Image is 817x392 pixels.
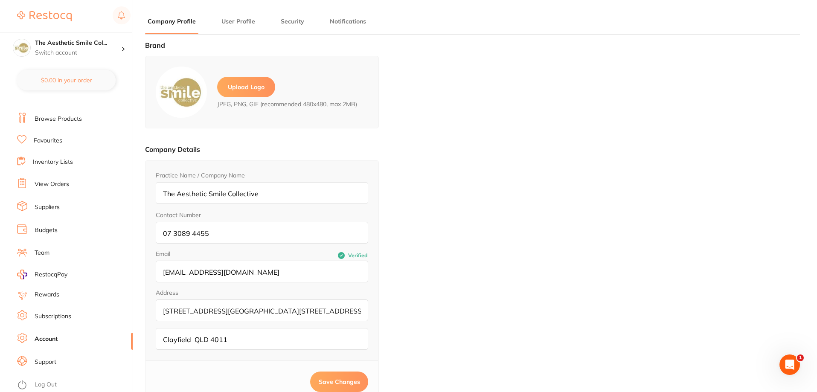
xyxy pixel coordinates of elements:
[35,358,56,366] a: Support
[35,249,49,257] a: Team
[145,145,200,154] label: Company Details
[35,335,58,343] a: Account
[797,354,804,361] span: 1
[217,77,275,97] label: Upload Logo
[779,354,800,375] iframe: Intercom live chat
[35,115,82,123] a: Browse Products
[35,39,121,47] h4: The Aesthetic Smile Collective
[156,172,245,179] label: Practice Name / Company Name
[35,312,71,321] a: Subscriptions
[310,372,368,392] button: Save Changes
[17,6,72,26] a: Restocq Logo
[17,70,116,90] button: $0.00 in your order
[35,49,121,57] p: Switch account
[156,212,201,218] label: Contact Number
[35,380,57,389] a: Log Out
[35,270,67,279] span: RestocqPay
[156,250,262,257] label: Email
[35,226,58,235] a: Budgets
[17,11,72,21] img: Restocq Logo
[145,41,165,49] label: Brand
[34,136,62,145] a: Favourites
[35,203,60,212] a: Suppliers
[35,180,69,189] a: View Orders
[217,101,357,107] span: JPEG, PNG, GIF (recommended 480x480, max 2MB)
[17,378,130,392] button: Log Out
[35,290,59,299] a: Rewards
[145,17,198,26] button: Company Profile
[17,270,67,279] a: RestocqPay
[13,39,30,56] img: The Aesthetic Smile Collective
[327,17,369,26] button: Notifications
[33,158,73,166] a: Inventory Lists
[17,270,27,279] img: RestocqPay
[156,289,178,296] legend: Address
[278,17,307,26] button: Security
[219,17,258,26] button: User Profile
[348,253,367,258] span: Verified
[319,378,360,386] span: Save Changes
[156,67,207,118] img: logo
